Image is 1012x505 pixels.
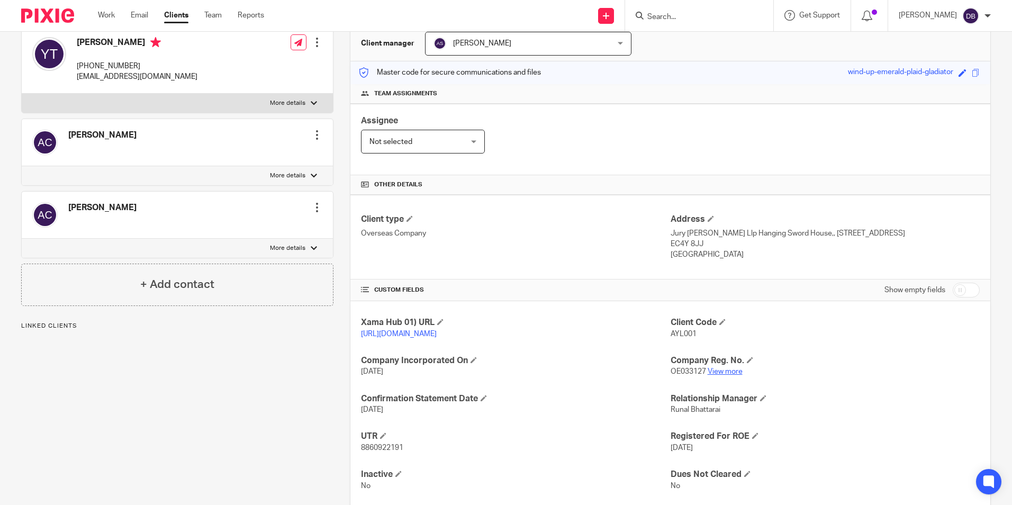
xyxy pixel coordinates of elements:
img: svg%3E [962,7,979,24]
p: More details [270,244,305,252]
p: EC4Y 8JJ [671,239,980,249]
p: More details [270,172,305,180]
p: Master code for secure communications and files [358,67,541,78]
span: Runal Bhattarai [671,406,720,413]
a: Reports [238,10,264,21]
h4: Registered For ROE [671,431,980,442]
span: Other details [374,181,422,189]
span: AYL001 [671,330,697,338]
img: svg%3E [32,37,66,71]
span: [DATE] [361,406,383,413]
h4: UTR [361,431,670,442]
h4: CUSTOM FIELDS [361,286,670,294]
p: Overseas Company [361,228,670,239]
img: Pixie [21,8,74,23]
h4: Xama Hub 01) URL [361,317,670,328]
h4: Address [671,214,980,225]
img: svg%3E [32,202,58,228]
h4: + Add contact [140,276,214,293]
h4: Relationship Manager [671,393,980,404]
a: Clients [164,10,188,21]
h4: Inactive [361,469,670,480]
h4: Client type [361,214,670,225]
p: [PERSON_NAME] [899,10,957,21]
label: Show empty fields [884,285,945,295]
p: More details [270,99,305,107]
input: Search [646,13,742,22]
h4: Company Incorporated On [361,355,670,366]
i: Primary [150,37,161,48]
span: [PERSON_NAME] [453,40,511,47]
span: No [361,482,371,490]
span: Team assignments [374,89,437,98]
a: Work [98,10,115,21]
a: Team [204,10,222,21]
a: Email [131,10,148,21]
span: Assignee [361,116,398,125]
span: [DATE] [671,444,693,452]
span: Get Support [799,12,840,19]
h4: Client Code [671,317,980,328]
img: svg%3E [433,37,446,50]
div: wind-up-emerald-plaid-gladiator [848,67,953,79]
h3: Client manager [361,38,414,49]
span: Not selected [369,138,412,146]
h4: Company Reg. No. [671,355,980,366]
a: [URL][DOMAIN_NAME] [361,330,437,338]
a: View more [708,368,743,375]
h4: [PERSON_NAME] [68,130,137,141]
span: OE033127 [671,368,706,375]
p: [GEOGRAPHIC_DATA] [671,249,980,260]
img: svg%3E [32,130,58,155]
h4: [PERSON_NAME] [68,202,137,213]
h4: [PERSON_NAME] [77,37,197,50]
p: [EMAIL_ADDRESS][DOMAIN_NAME] [77,71,197,82]
p: [PHONE_NUMBER] [77,61,197,71]
span: No [671,482,680,490]
p: Jury [PERSON_NAME] Llp Hanging Sword House,, [STREET_ADDRESS] [671,228,980,239]
span: 8860922191 [361,444,403,452]
h4: Confirmation Statement Date [361,393,670,404]
p: Linked clients [21,322,333,330]
span: [DATE] [361,368,383,375]
h4: Dues Not Cleared [671,469,980,480]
